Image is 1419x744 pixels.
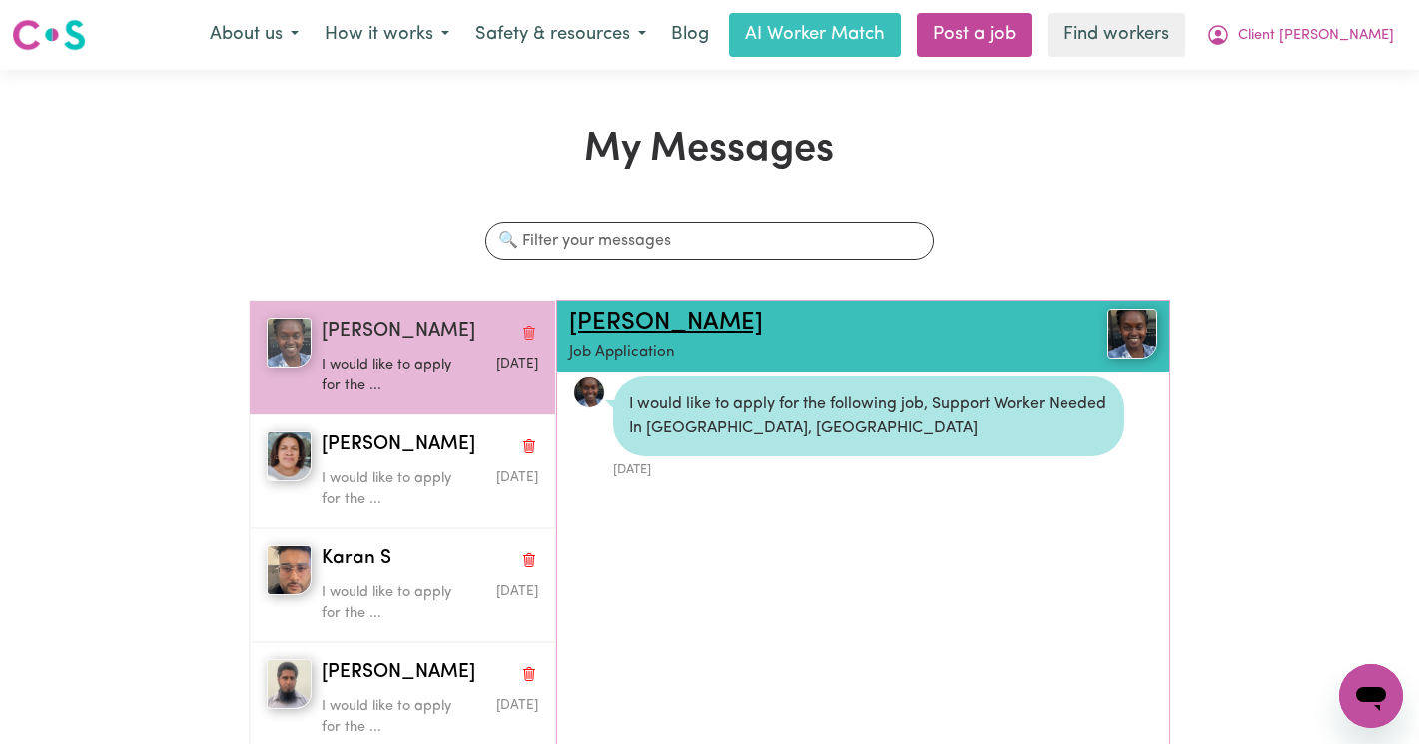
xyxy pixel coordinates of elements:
[1107,309,1157,359] img: View Ruth R's profile
[917,13,1032,57] a: Post a job
[267,431,312,481] img: Nicky C
[520,546,538,572] button: Delete conversation
[197,14,312,56] button: About us
[250,528,555,642] button: Karan SKaran SDelete conversationI would like to apply for the ...Message sent on August 2, 2025
[496,471,538,484] span: Message sent on August 2, 2025
[1060,309,1157,359] a: Ruth R
[12,12,86,58] a: Careseekers logo
[613,456,1124,479] div: [DATE]
[1339,664,1403,728] iframe: Button to launch messaging window
[12,17,86,53] img: Careseekers logo
[1193,14,1407,56] button: My Account
[249,126,1170,174] h1: My Messages
[267,318,312,368] img: Ruth R
[322,318,475,347] span: [PERSON_NAME]
[1048,13,1185,57] a: Find workers
[322,431,475,460] span: [PERSON_NAME]
[267,545,312,595] img: Karan S
[322,355,466,397] p: I would like to apply for the ...
[1238,25,1394,47] span: Client [PERSON_NAME]
[520,432,538,458] button: Delete conversation
[659,13,721,57] a: Blog
[267,659,312,709] img: NOOR M
[250,414,555,528] button: Nicky C[PERSON_NAME]Delete conversationI would like to apply for the ...Message sent on August 2,...
[496,699,538,712] span: Message sent on August 2, 2025
[496,358,538,371] span: Message sent on August 6, 2025
[496,585,538,598] span: Message sent on August 2, 2025
[485,222,935,260] input: 🔍 Filter your messages
[462,14,659,56] button: Safety & resources
[569,342,1060,365] p: Job Application
[573,376,605,408] a: View Ruth R's profile
[312,14,462,56] button: How it works
[322,545,391,574] span: Karan S
[613,376,1124,456] div: I would like to apply for the following job, Support Worker Needed In [GEOGRAPHIC_DATA], [GEOGRAP...
[520,319,538,345] button: Delete conversation
[569,311,763,335] a: [PERSON_NAME]
[322,696,466,739] p: I would like to apply for the ...
[520,660,538,686] button: Delete conversation
[322,468,466,511] p: I would like to apply for the ...
[322,659,475,688] span: [PERSON_NAME]
[250,301,555,414] button: Ruth R[PERSON_NAME]Delete conversationI would like to apply for the ...Message sent on August 6, ...
[729,13,901,57] a: AI Worker Match
[573,376,605,408] img: F22B01416B32CFDC74B5D61DEFE0A273_avatar_blob
[322,582,466,625] p: I would like to apply for the ...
